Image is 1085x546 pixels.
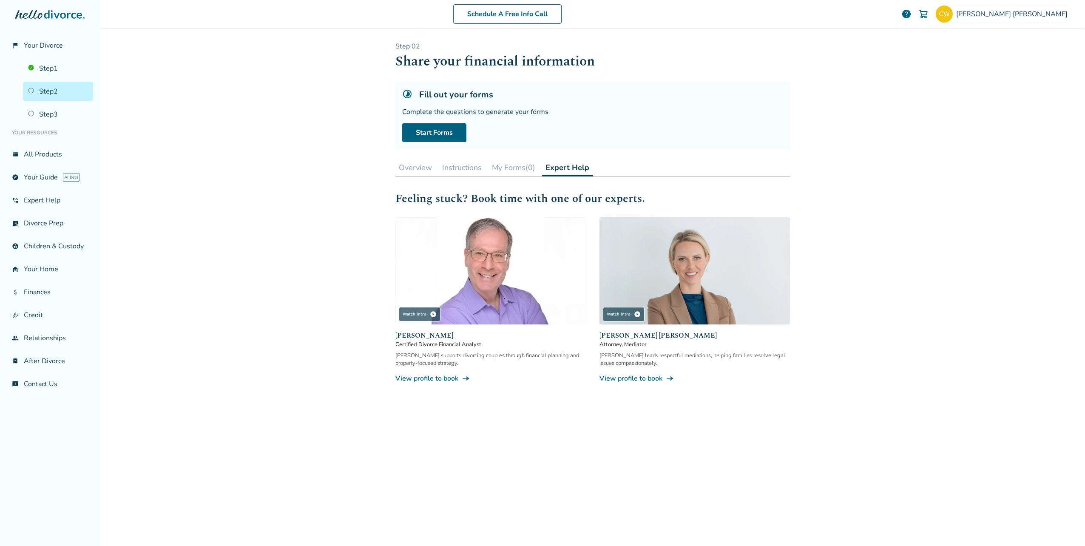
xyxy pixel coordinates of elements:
a: Schedule A Free Info Call [453,4,562,24]
span: line_end_arrow_notch [666,374,674,383]
a: Start Forms [402,123,466,142]
a: chat_infoContact Us [7,374,93,394]
span: explore [12,174,19,181]
button: Instructions [439,159,485,176]
a: list_alt_checkDivorce Prep [7,213,93,233]
p: Step 0 2 [395,42,790,51]
a: bookmark_checkAfter Divorce [7,351,93,371]
span: line_end_arrow_notch [462,374,470,383]
span: chat_info [12,381,19,387]
span: view_list [12,151,19,158]
span: Certified Divorce Financial Analyst [395,341,586,348]
span: [PERSON_NAME] [PERSON_NAME] [599,330,790,341]
a: Step2 [23,82,93,101]
span: play_circle [430,311,437,318]
a: View profile to bookline_end_arrow_notch [599,374,790,383]
a: account_childChildren & Custody [7,236,93,256]
span: Attorney, Mediator [599,341,790,348]
span: group [12,335,19,341]
img: curtiswynn13@gmail.com [936,6,953,23]
div: [PERSON_NAME] supports divorcing couples through financial planning and property-focused strategy. [395,352,586,367]
span: [PERSON_NAME] [395,330,586,341]
iframe: Chat Widget [1042,505,1085,546]
span: attach_money [12,289,19,296]
span: AI beta [63,173,80,182]
a: help [901,9,912,19]
h1: Share your financial information [395,51,790,72]
span: play_circle [634,311,641,318]
h5: Fill out your forms [419,89,493,100]
img: Jeff Landers [395,217,586,324]
span: Your Divorce [24,41,63,50]
h2: Feeling stuck? Book time with one of our experts. [395,190,790,207]
span: account_child [12,243,19,250]
a: View profile to bookline_end_arrow_notch [395,374,586,383]
li: Your Resources [7,124,93,141]
div: [PERSON_NAME] leads respectful mediations, helping families resolve legal issues compassionately. [599,352,790,367]
a: garage_homeYour Home [7,259,93,279]
div: Watch Intro [603,307,645,321]
a: view_listAll Products [7,145,93,164]
span: list_alt_check [12,220,19,227]
div: Watch Intro [399,307,440,321]
span: finance_mode [12,312,19,318]
span: phone_in_talk [12,197,19,204]
span: garage_home [12,266,19,273]
a: exploreYour GuideAI beta [7,168,93,187]
button: Overview [395,159,435,176]
a: flag_2Your Divorce [7,36,93,55]
a: groupRelationships [7,328,93,348]
button: Expert Help [542,159,593,176]
span: [PERSON_NAME] [PERSON_NAME] [956,9,1071,19]
a: Step3 [23,105,93,124]
span: bookmark_check [12,358,19,364]
a: finance_modeCredit [7,305,93,325]
a: attach_moneyFinances [7,282,93,302]
a: phone_in_talkExpert Help [7,191,93,210]
div: Complete the questions to generate your forms [402,107,783,117]
span: flag_2 [12,42,19,49]
a: Step1 [23,59,93,78]
button: My Forms(0) [489,159,539,176]
img: Cart [918,9,929,19]
img: Melissa Wheeler Hoff [599,217,790,324]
